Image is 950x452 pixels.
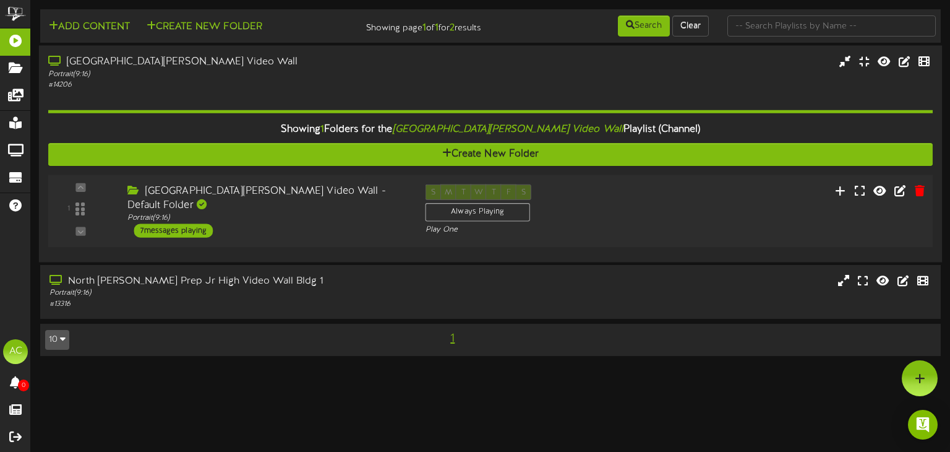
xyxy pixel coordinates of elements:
div: # 14206 [48,80,406,90]
div: 7 messages playing [134,224,213,237]
button: Search [618,15,670,37]
button: Create New Folder [143,19,266,35]
div: Play One [426,225,630,235]
strong: 1 [422,22,426,33]
div: North [PERSON_NAME] Prep Jr High Video Wall Bldg 1 [49,274,406,289]
span: 1 [447,332,458,346]
div: # 13316 [49,299,406,310]
div: Portrait ( 9:16 ) [49,288,406,298]
span: 1 [320,124,324,135]
div: AC [3,339,28,364]
div: Portrait ( 9:16 ) [127,213,406,224]
i: [GEOGRAPHIC_DATA][PERSON_NAME] Video Wall [393,124,623,135]
strong: 2 [450,22,455,33]
button: Clear [672,15,709,37]
span: 0 [18,380,29,391]
strong: 1 [435,22,439,33]
div: Open Intercom Messenger [908,410,938,440]
button: Add Content [45,19,134,35]
div: [GEOGRAPHIC_DATA][PERSON_NAME] Video Wall [48,55,406,69]
div: Showing Folders for the Playlist (Channel) [39,116,942,143]
div: [GEOGRAPHIC_DATA][PERSON_NAME] Video Wall - Default Folder [127,185,406,213]
div: Showing page of for results [339,14,490,35]
div: Portrait ( 9:16 ) [48,69,406,79]
button: 10 [45,330,69,350]
button: Create New Folder [48,143,933,166]
input: -- Search Playlists by Name -- [727,15,936,37]
div: Always Playing [426,203,530,222]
